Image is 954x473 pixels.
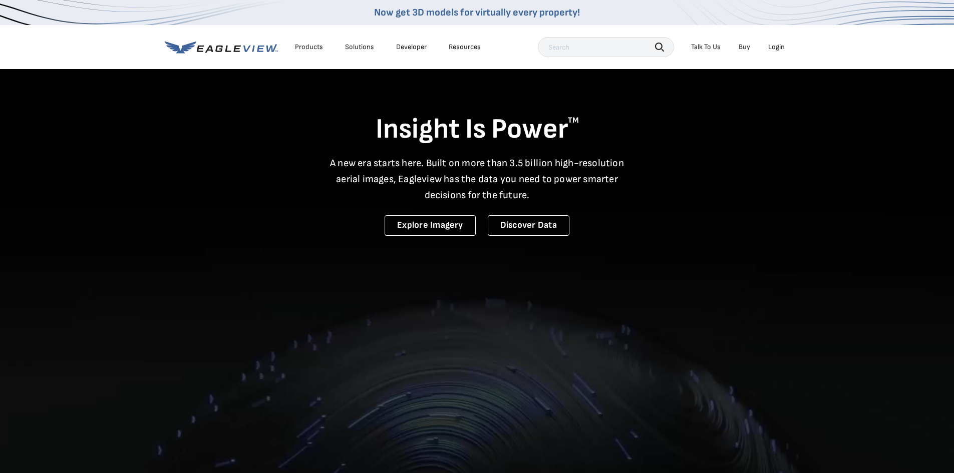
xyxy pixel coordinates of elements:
div: Resources [449,43,481,52]
a: Buy [739,43,750,52]
a: Now get 3D models for virtually every property! [374,7,580,19]
a: Discover Data [488,215,569,236]
a: Explore Imagery [385,215,476,236]
a: Developer [396,43,427,52]
div: Login [768,43,785,52]
p: A new era starts here. Built on more than 3.5 billion high-resolution aerial images, Eagleview ha... [324,155,630,203]
div: Talk To Us [691,43,721,52]
sup: TM [568,116,579,125]
input: Search [538,37,674,57]
div: Solutions [345,43,374,52]
h1: Insight Is Power [165,112,790,147]
div: Products [295,43,323,52]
